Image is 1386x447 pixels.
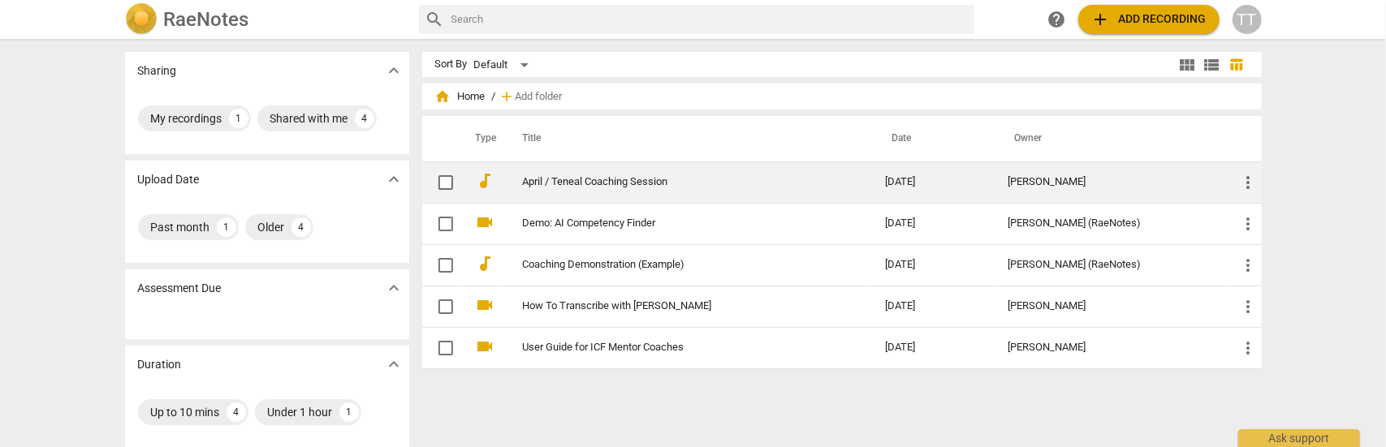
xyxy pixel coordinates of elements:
[523,259,827,271] a: Coaching Demonstration (Example)
[476,254,495,273] span: audiotrack
[1008,300,1213,312] div: [PERSON_NAME]
[1178,55,1198,75] span: view_module
[1008,342,1213,354] div: [PERSON_NAME]
[138,62,177,80] p: Sharing
[151,404,220,420] div: Up to 10 mins
[516,91,563,103] span: Add folder
[1008,176,1213,188] div: [PERSON_NAME]
[151,219,210,235] div: Past month
[872,116,995,161] th: Date
[151,110,222,127] div: My recordings
[384,355,404,374] span: expand_more
[1078,5,1220,34] button: Upload
[138,280,222,297] p: Assessment Due
[872,327,995,368] td: [DATE]
[258,219,285,235] div: Older
[384,170,404,189] span: expand_more
[523,342,827,354] a: User Guide for ICF Mentor Coaches
[872,161,995,203] td: [DATE]
[872,203,995,244] td: [DATE]
[1200,53,1224,77] button: List view
[227,402,246,422] div: 4
[476,337,495,356] span: videocam
[1176,53,1200,77] button: Tile view
[270,110,348,127] div: Shared with me
[523,176,827,188] a: April / Teneal Coaching Session
[1091,10,1111,29] span: add
[382,276,406,300] button: Show more
[451,6,968,32] input: Search
[435,88,451,105] span: home
[384,278,404,298] span: expand_more
[339,402,359,422] div: 1
[125,3,406,36] a: LogoRaeNotes
[435,58,468,71] div: Sort By
[382,167,406,191] button: Show more
[1047,10,1067,29] span: help
[1224,53,1249,77] button: Table view
[476,295,495,315] span: videocam
[1239,297,1259,316] span: more_vert
[1233,5,1262,34] button: TT
[164,8,249,31] h2: RaeNotes
[474,52,534,78] div: Default
[125,3,158,36] img: Logo
[1238,429,1360,447] div: Ask support
[492,91,496,103] span: /
[1239,173,1259,192] span: more_vert
[1239,214,1259,234] span: more_vert
[355,109,374,128] div: 4
[1228,57,1244,72] span: table_chart
[382,352,406,376] button: Show more
[872,286,995,327] td: [DATE]
[523,300,827,312] a: How To Transcribe with [PERSON_NAME]
[1043,5,1072,34] a: Help
[229,109,248,128] div: 1
[291,217,311,237] div: 4
[499,88,516,105] span: add
[217,217,236,237] div: 1
[476,213,495,232] span: videocam
[503,116,872,161] th: Title
[1239,338,1259,358] span: more_vert
[425,10,445,29] span: search
[463,116,503,161] th: Type
[523,217,827,230] a: Demo: AI Competency Finder
[1091,10,1207,29] span: Add recording
[384,61,404,80] span: expand_more
[1008,217,1213,230] div: [PERSON_NAME] (RaeNotes)
[268,404,333,420] div: Under 1 hour
[1202,55,1222,75] span: view_list
[1008,259,1213,271] div: [PERSON_NAME] (RaeNotes)
[435,88,486,105] span: Home
[1239,256,1259,275] span: more_vert
[138,171,200,188] p: Upload Date
[382,58,406,83] button: Show more
[995,116,1226,161] th: Owner
[872,244,995,286] td: [DATE]
[138,356,182,373] p: Duration
[476,171,495,191] span: audiotrack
